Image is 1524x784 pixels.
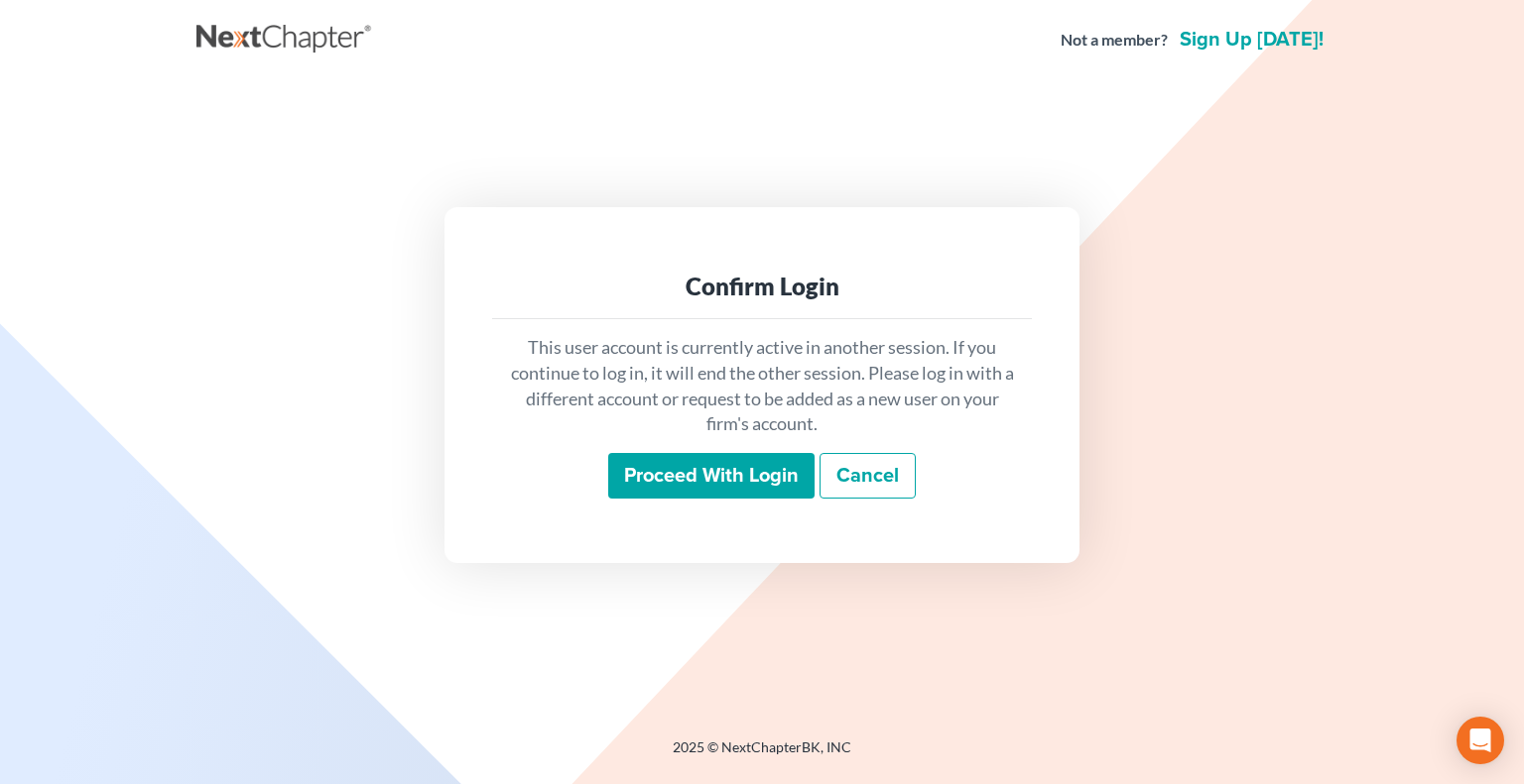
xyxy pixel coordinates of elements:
[608,453,815,499] input: Proceed with login
[1061,29,1168,52] strong: Not a member?
[1176,30,1328,50] a: Sign up [DATE]!
[508,271,1016,302] div: Confirm Login
[196,737,1328,773] div: 2025 © NextChapterBK, INC
[820,453,916,499] a: Cancel
[1457,717,1504,764] div: Open Intercom Messenger
[508,335,1016,437] p: This user account is currently active in another session. If you continue to log in, it will end ...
